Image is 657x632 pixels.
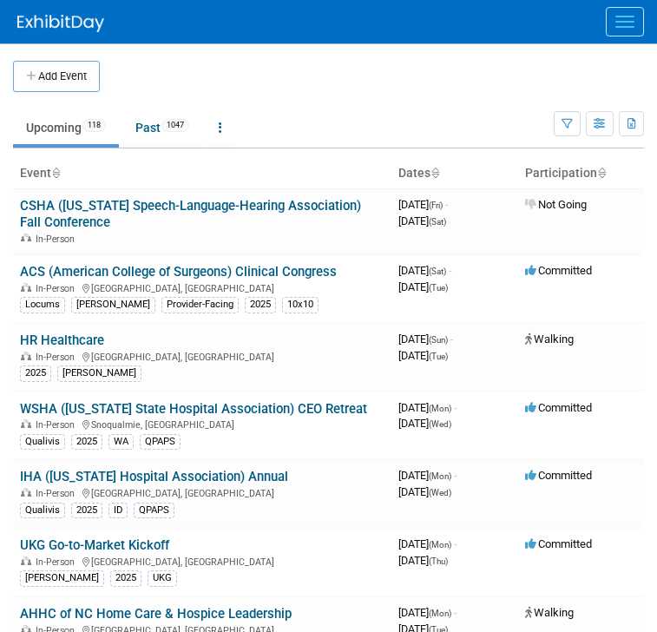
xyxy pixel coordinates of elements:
div: 2025 [245,297,276,313]
a: UKG Go-to-Market Kickoff [20,537,169,553]
img: In-Person Event [21,419,31,428]
span: [DATE] [398,554,448,567]
th: Event [13,159,391,188]
div: [GEOGRAPHIC_DATA], [GEOGRAPHIC_DATA] [20,349,384,363]
img: In-Person Event [21,556,31,565]
span: [DATE] [398,469,457,482]
span: 118 [82,119,106,132]
span: Committed [525,469,592,482]
a: AHHC of NC Home Care & Hospice Leadership [20,606,292,622]
span: - [454,606,457,619]
a: ACS (American College of Surgeons) Clinical Congress [20,264,337,280]
span: [DATE] [398,332,453,346]
div: Qualivis [20,434,65,450]
span: (Thu) [429,556,448,566]
span: (Wed) [429,419,451,429]
span: In-Person [36,283,80,294]
span: - [454,469,457,482]
span: 1047 [161,119,189,132]
div: WA [108,434,134,450]
span: Committed [525,537,592,550]
div: [PERSON_NAME] [20,570,104,586]
span: (Mon) [429,471,451,481]
span: (Mon) [429,540,451,550]
img: In-Person Event [21,488,31,497]
div: ID [108,503,128,518]
div: QPAPS [134,503,174,518]
img: In-Person Event [21,283,31,292]
button: Add Event [13,61,100,92]
img: In-Person Event [21,234,31,242]
span: (Tue) [429,352,448,361]
span: - [445,198,448,211]
a: IHA ([US_STATE] Hospital Association) Annual [20,469,288,484]
div: [GEOGRAPHIC_DATA], [GEOGRAPHIC_DATA] [20,280,384,294]
div: Qualivis [20,503,65,518]
a: HR Healthcare [20,332,104,348]
div: [PERSON_NAME] [71,297,155,313]
span: In-Person [36,352,80,363]
span: [DATE] [398,485,451,498]
button: Menu [606,7,644,36]
span: (Wed) [429,488,451,497]
span: [DATE] [398,606,457,619]
div: 2025 [71,434,102,450]
span: - [449,264,451,277]
div: [GEOGRAPHIC_DATA], [GEOGRAPHIC_DATA] [20,554,384,568]
span: [DATE] [398,417,451,430]
div: [PERSON_NAME] [57,365,141,381]
span: Committed [525,264,592,277]
span: - [450,332,453,346]
span: [DATE] [398,537,457,550]
span: In-Person [36,556,80,568]
span: [DATE] [398,214,446,227]
a: CSHA ([US_STATE] Speech-Language-Hearing Association) Fall Conference [20,198,361,230]
span: [DATE] [398,264,451,277]
span: In-Person [36,488,80,499]
span: (Mon) [429,609,451,618]
span: (Sat) [429,267,446,276]
span: - [454,401,457,414]
img: In-Person Event [21,352,31,360]
span: (Sat) [429,217,446,227]
span: [DATE] [398,198,448,211]
span: In-Person [36,234,80,245]
span: Committed [525,401,592,414]
a: Upcoming118 [13,111,119,144]
span: - [454,537,457,550]
span: Walking [525,606,574,619]
div: 2025 [110,570,141,586]
a: Sort by Event Name [51,166,60,180]
span: (Mon) [429,404,451,413]
th: Participation [518,159,644,188]
div: Snoqualmie, [GEOGRAPHIC_DATA] [20,417,384,431]
div: Provider-Facing [161,297,239,313]
div: Locums [20,297,65,313]
span: Not Going [525,198,587,211]
div: QPAPS [140,434,181,450]
span: Walking [525,332,574,346]
span: [DATE] [398,349,448,362]
span: (Tue) [429,283,448,293]
a: Sort by Start Date [430,166,439,180]
span: (Fri) [429,201,443,210]
div: 10x10 [282,297,319,313]
span: In-Person [36,419,80,431]
a: WSHA ([US_STATE] State Hospital Association) CEO Retreat [20,401,367,417]
a: Sort by Participation Type [597,166,606,180]
div: [GEOGRAPHIC_DATA], [GEOGRAPHIC_DATA] [20,485,384,499]
div: 2025 [71,503,102,518]
img: ExhibitDay [17,15,104,32]
a: Past1047 [122,111,202,144]
span: [DATE] [398,280,448,293]
span: [DATE] [398,401,457,414]
div: 2025 [20,365,51,381]
span: (Sun) [429,335,448,345]
th: Dates [391,159,517,188]
div: UKG [148,570,177,586]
